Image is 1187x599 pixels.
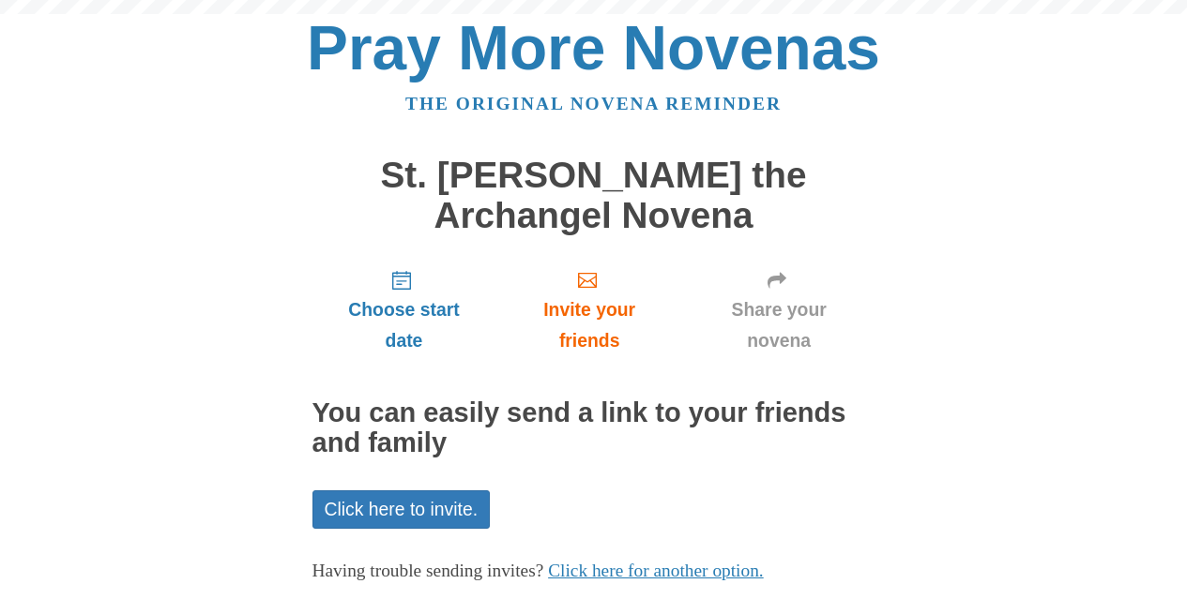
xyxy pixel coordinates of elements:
[331,294,478,356] span: Choose start date
[495,254,682,366] a: Invite your friends
[702,294,857,356] span: Share your novena
[312,561,544,580] span: Having trouble sending invites?
[683,254,875,366] a: Share your novena
[405,94,782,113] a: The original novena reminder
[312,254,496,366] a: Choose start date
[514,294,663,356] span: Invite your friends
[307,13,880,82] a: Pray More Novenas
[548,561,764,580] a: Click here for another option.
[312,490,491,529] a: Click here to invite.
[312,156,875,235] h1: St. [PERSON_NAME] the Archangel Novena
[312,398,875,458] h2: You can easily send a link to your friends and family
